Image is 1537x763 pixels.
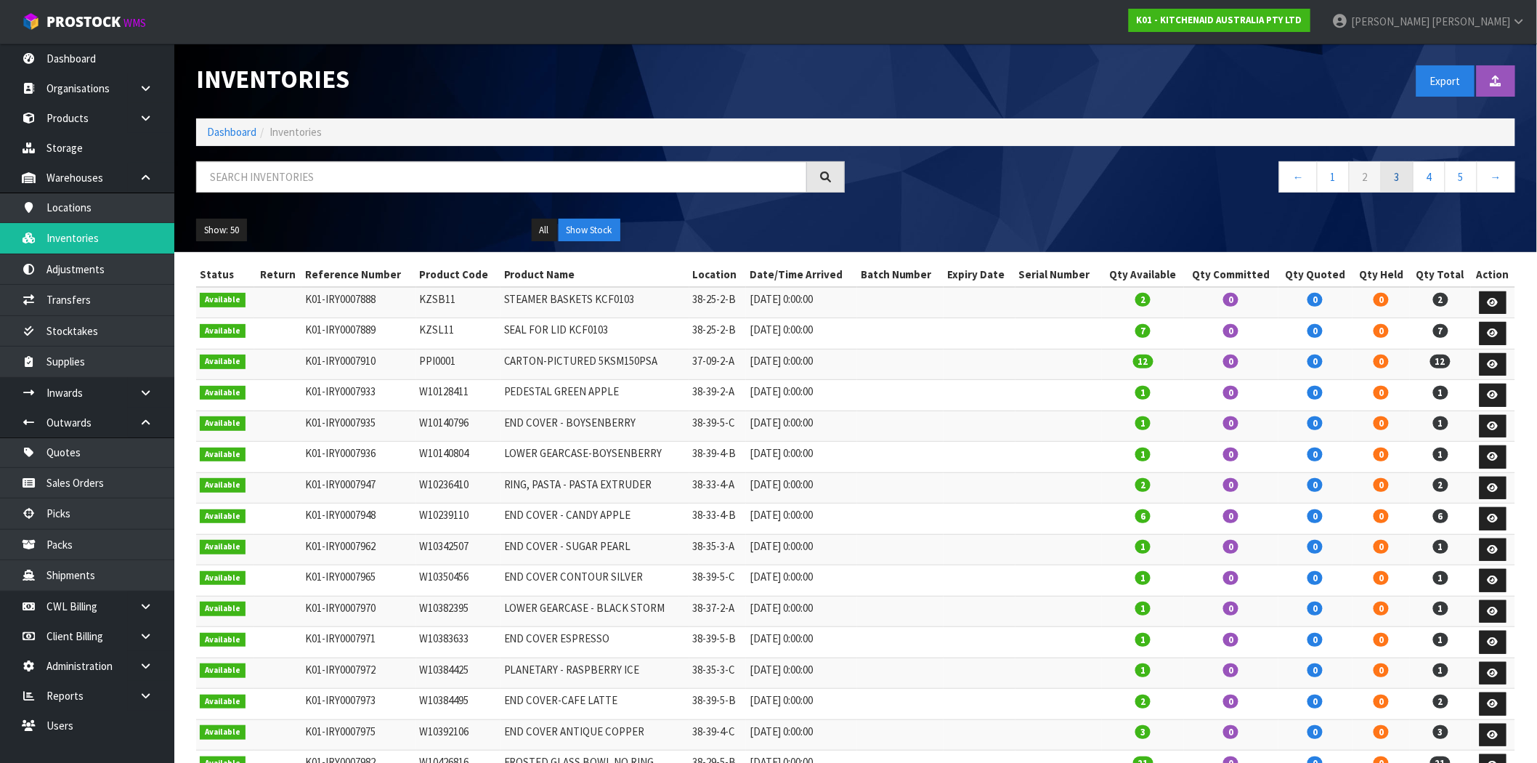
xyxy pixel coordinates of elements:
[500,318,689,350] td: SEAL FOR LID KCF0103
[1471,263,1515,286] th: Action
[269,125,322,139] span: Inventories
[1433,571,1448,585] span: 1
[1135,386,1151,400] span: 1
[689,534,747,565] td: 38-35-3-A
[689,627,747,658] td: 38-39-5-B
[1307,663,1323,677] span: 0
[123,16,146,30] small: WMS
[746,534,857,565] td: [DATE] 0:00:00
[1135,324,1151,338] span: 7
[1223,602,1238,615] span: 0
[1477,161,1515,193] a: →
[416,534,500,565] td: W10342507
[301,442,415,473] td: K01-IRY0007936
[1430,355,1451,368] span: 12
[416,472,500,504] td: W10236410
[1102,263,1184,286] th: Qty Available
[200,695,246,709] span: Available
[200,663,246,678] span: Available
[500,472,689,504] td: RING, PASTA - PASTA EXTRUDER
[689,263,747,286] th: Location
[1223,416,1238,430] span: 0
[200,571,246,586] span: Available
[746,263,857,286] th: Date/Time Arrived
[1374,478,1389,492] span: 0
[689,689,747,720] td: 38-39-5-B
[1137,14,1302,26] strong: K01 - KITCHENAID AUSTRALIA PTY LTD
[1351,15,1429,28] span: [PERSON_NAME]
[1433,386,1448,400] span: 1
[196,65,845,93] h1: Inventories
[500,287,689,318] td: STEAMER BASKETS KCF0103
[746,318,857,350] td: [DATE] 0:00:00
[746,689,857,720] td: [DATE] 0:00:00
[1307,725,1323,739] span: 0
[1307,509,1323,523] span: 0
[1374,602,1389,615] span: 0
[301,349,415,380] td: K01-IRY0007910
[689,719,747,751] td: 38-39-4-C
[200,633,246,647] span: Available
[416,627,500,658] td: W10383633
[1432,15,1510,28] span: [PERSON_NAME]
[416,287,500,318] td: KZSB11
[1223,324,1238,338] span: 0
[22,12,40,31] img: cube-alt.png
[1374,571,1389,585] span: 0
[301,263,415,286] th: Reference Number
[416,689,500,720] td: W10384495
[1433,633,1448,647] span: 1
[416,263,500,286] th: Product Code
[944,263,1015,286] th: Expiry Date
[532,219,557,242] button: All
[500,719,689,751] td: END COVER ANTIQUE COPPER
[254,263,301,286] th: Return
[500,349,689,380] td: CARTON-PICTURED 5KSM150PSA
[1381,161,1414,193] a: 3
[196,263,254,286] th: Status
[1433,509,1448,523] span: 6
[1374,509,1389,523] span: 0
[1307,293,1323,307] span: 0
[1223,355,1238,368] span: 0
[1129,9,1310,32] a: K01 - KITCHENAID AUSTRALIA PTY LTD
[746,504,857,535] td: [DATE] 0:00:00
[416,411,500,442] td: W10140796
[1307,478,1323,492] span: 0
[1433,448,1448,461] span: 1
[200,478,246,493] span: Available
[1278,263,1353,286] th: Qty Quoted
[301,658,415,689] td: K01-IRY0007972
[1279,161,1318,193] a: ←
[1374,416,1389,430] span: 0
[196,161,807,193] input: Search inventories
[1133,355,1153,368] span: 12
[301,689,415,720] td: K01-IRY0007973
[1223,695,1238,708] span: 0
[1135,663,1151,677] span: 1
[196,219,247,242] button: Show: 50
[689,411,747,442] td: 38-39-5-C
[301,472,415,504] td: K01-IRY0007947
[200,725,246,740] span: Available
[1307,695,1323,708] span: 0
[500,596,689,627] td: LOWER GEARCASE - BLACK STORM
[301,534,415,565] td: K01-IRY0007962
[200,540,246,554] span: Available
[1353,263,1410,286] th: Qty Held
[1135,571,1151,585] span: 1
[500,565,689,597] td: END COVER CONTOUR SILVER
[1410,263,1471,286] th: Qty Total
[1416,65,1475,97] button: Export
[1374,540,1389,554] span: 0
[1307,633,1323,647] span: 0
[1433,293,1448,307] span: 2
[1135,695,1151,708] span: 2
[1307,540,1323,554] span: 0
[746,380,857,411] td: [DATE] 0:00:00
[1135,725,1151,739] span: 3
[746,596,857,627] td: [DATE] 0:00:00
[1223,540,1238,554] span: 0
[500,658,689,689] td: PLANETARY - RASPBERRY ICE
[689,380,747,411] td: 38-39-2-A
